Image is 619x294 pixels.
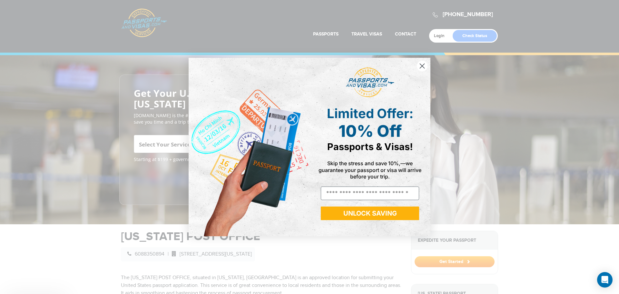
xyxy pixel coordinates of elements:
[321,207,419,220] button: UNLOCK SAVING
[327,106,413,121] span: Limited Offer:
[319,160,421,179] span: Skip the stress and save 10%,—we guarantee your passport or visa will arrive before your trip.
[597,272,613,288] div: Open Intercom Messenger
[339,121,402,141] span: 10% Off
[327,141,413,152] span: Passports & Visas!
[189,58,309,236] img: de9cda0d-0715-46ca-9a25-073762a91ba7.png
[346,67,394,98] img: passports and visas
[417,60,428,72] button: Close dialog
